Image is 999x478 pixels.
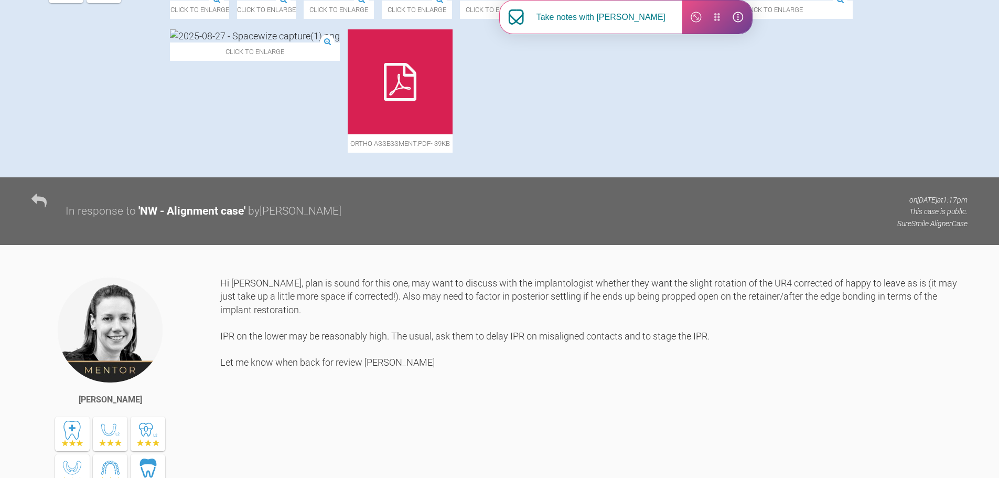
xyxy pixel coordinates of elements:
[79,393,142,407] div: [PERSON_NAME]
[170,1,229,19] span: Click to enlarge
[694,1,853,19] span: Click to enlarge
[138,203,245,220] div: ' NW - Alignment case '
[382,1,452,19] span: Click to enlarge
[304,1,374,19] span: Click to enlarge
[237,1,296,19] span: Click to enlarge
[170,43,340,61] span: Click to enlarge
[897,194,968,206] p: on [DATE] at 1:17pm
[57,277,164,384] img: Kelly Toft
[348,134,453,153] span: Ortho assessment.pdf - 39KB
[460,1,530,19] span: Click to enlarge
[500,1,682,34] div: Take notes with [PERSON_NAME]
[248,203,341,220] div: by [PERSON_NAME]
[897,218,968,229] p: SureSmile Aligner Case
[170,29,340,43] img: 2025-08-27 - Spacewize capture(1).png
[66,203,136,220] div: In response to
[897,206,968,217] p: This case is public.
